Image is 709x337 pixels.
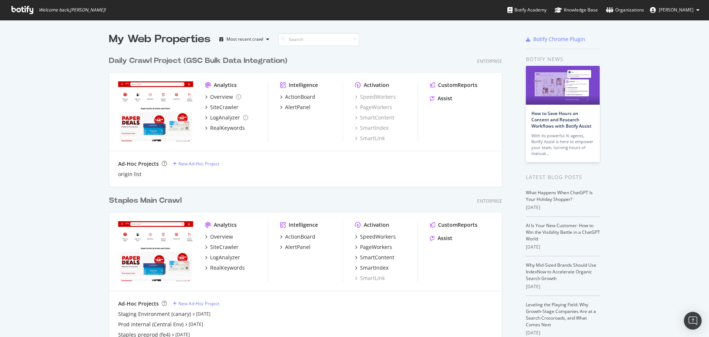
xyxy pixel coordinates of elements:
div: Analytics [214,81,237,89]
a: Staples Main Crawl [109,195,185,206]
div: ActionBoard [285,93,315,101]
div: Activation [364,221,389,229]
span: Jeffrey Iwanicki [659,7,693,13]
div: Botify Academy [507,6,547,14]
a: How to Save Hours on Content and Research Workflows with Botify Assist [531,110,592,129]
a: LogAnalyzer [205,254,240,261]
a: SmartIndex [355,124,388,132]
div: AlertPanel [285,104,311,111]
img: How to Save Hours on Content and Research Workflows with Botify Assist [526,66,600,105]
div: Activation [364,81,389,89]
a: Assist [430,95,452,102]
div: Analytics [214,221,237,229]
div: Overview [210,233,233,240]
a: SiteCrawler [205,243,239,251]
div: Enterprise [477,58,502,64]
div: AlertPanel [285,243,311,251]
a: New Ad-Hoc Project [173,161,219,167]
input: Search [278,33,359,46]
a: SmartIndex [355,264,388,272]
div: Assist [438,235,452,242]
div: Daily Crawl Project (GSC Bulk Data Integration) [109,55,287,66]
button: Most recent crawl [216,33,272,45]
div: My Web Properties [109,32,210,47]
a: PageWorkers [355,243,392,251]
a: New Ad-Hoc Project [173,300,219,307]
div: SmartLink [355,274,385,282]
a: Why Mid-Sized Brands Should Use IndexNow to Accelerate Organic Search Growth [526,262,596,282]
div: [DATE] [526,283,600,290]
a: PageWorkers [355,104,392,111]
a: AI Is Your New Customer: How to Win the Visibility Battle in a ChatGPT World [526,222,600,242]
div: Botify Chrome Plugin [533,36,585,43]
div: Ad-Hoc Projects [118,300,159,307]
a: Prod Internal (Central Env) [118,321,184,328]
div: Enterprise [477,198,502,204]
div: SpeedWorkers [360,233,396,240]
div: ActionBoard [285,233,315,240]
a: origin list [118,171,141,178]
img: staples.com [118,81,193,141]
div: PageWorkers [360,243,392,251]
div: LogAnalyzer [210,114,240,121]
a: ActionBoard [280,93,315,101]
div: RealKeywords [210,124,245,132]
a: LogAnalyzer [205,114,248,121]
a: [DATE] [196,311,210,317]
div: SmartIndex [360,264,388,272]
div: Overview [210,93,233,101]
a: Daily Crawl Project (GSC Bulk Data Integration) [109,55,290,66]
a: Assist [430,235,452,242]
div: New Ad-Hoc Project [178,300,219,307]
a: SmartContent [355,254,394,261]
a: RealKeywords [205,264,245,272]
div: [DATE] [526,244,600,250]
a: [DATE] [189,321,203,327]
a: SmartContent [355,114,394,121]
a: Overview [205,233,233,240]
a: ActionBoard [280,233,315,240]
a: CustomReports [430,221,477,229]
div: Intelligence [289,81,318,89]
div: Open Intercom Messenger [684,312,702,330]
div: [DATE] [526,330,600,336]
div: Botify news [526,55,600,63]
button: [PERSON_NAME] [644,4,705,16]
div: Intelligence [289,221,318,229]
a: Overview [205,93,241,101]
img: staples.com [118,221,193,281]
div: Staples Main Crawl [109,195,182,206]
span: Welcome back, [PERSON_NAME] ! [39,7,106,13]
a: AlertPanel [280,243,311,251]
a: SmartLink [355,135,385,142]
div: SiteCrawler [210,243,239,251]
div: SmartContent [360,254,394,261]
div: Assist [438,95,452,102]
div: RealKeywords [210,264,245,272]
a: What Happens When ChatGPT Is Your Holiday Shopper? [526,189,593,202]
div: Organizations [606,6,644,14]
div: New Ad-Hoc Project [178,161,219,167]
a: Botify Chrome Plugin [526,36,585,43]
div: CustomReports [438,221,477,229]
div: Ad-Hoc Projects [118,160,159,168]
a: Staging Environment (canary) [118,310,191,318]
a: Leveling the Playing Field: Why Growth-Stage Companies Are at a Search Crossroads, and What Comes... [526,301,596,328]
div: Knowledge Base [555,6,598,14]
a: CustomReports [430,81,477,89]
div: With its powerful AI agents, Botify Assist is here to empower your team, turning hours of manual… [531,133,594,156]
div: LogAnalyzer [210,254,240,261]
a: AlertPanel [280,104,311,111]
div: SiteCrawler [210,104,239,111]
div: CustomReports [438,81,477,89]
a: SpeedWorkers [355,93,396,101]
a: RealKeywords [205,124,245,132]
